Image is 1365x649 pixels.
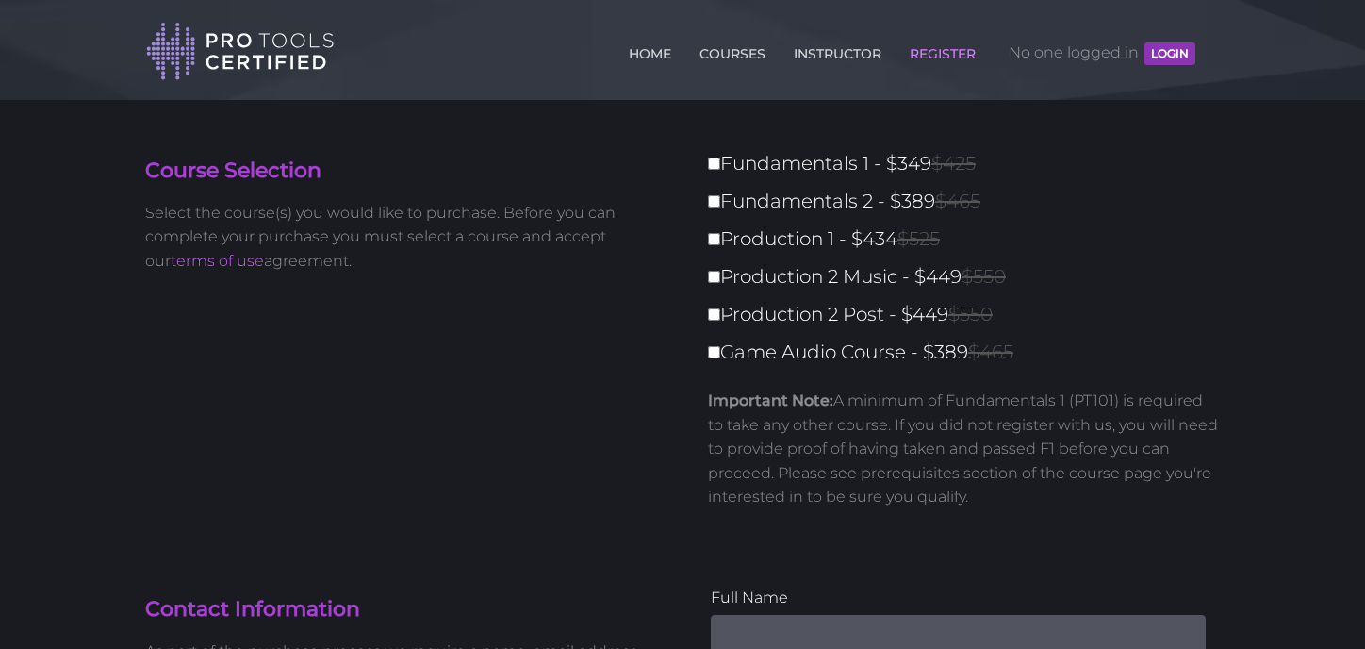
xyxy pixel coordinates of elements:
span: $425 [931,152,976,175]
label: Production 2 Post - $449 [708,298,1231,331]
input: Fundamentals 2 - $389$465 [708,195,720,208]
a: COURSES [695,35,770,65]
a: HOME [624,35,676,65]
a: terms of use [171,252,264,270]
label: Full Name [711,586,1206,610]
label: Fundamentals 2 - $389 [708,185,1231,218]
input: Fundamentals 1 - $349$425 [708,158,720,170]
a: REGISTER [905,35,980,65]
span: No one logged in [1009,25,1195,81]
input: Game Audio Course - $389$465 [708,346,720,358]
label: Fundamentals 1 - $349 [708,147,1231,180]
button: LOGIN [1144,42,1195,65]
span: $465 [935,190,980,212]
p: A minimum of Fundamentals 1 (PT101) is required to take any other course. If you did not register... [708,389,1220,509]
a: INSTRUCTOR [789,35,886,65]
input: Production 2 Music - $449$550 [708,271,720,283]
strong: Important Note: [708,391,833,409]
span: $550 [962,265,1006,288]
img: Pro Tools Certified Logo [146,21,335,82]
input: Production 1 - $434$525 [708,233,720,245]
h4: Course Selection [145,157,668,186]
span: $550 [948,303,993,325]
span: $525 [897,227,940,250]
label: Game Audio Course - $389 [708,336,1231,369]
label: Production 1 - $434 [708,223,1231,256]
p: Select the course(s) you would like to purchase. Before you can complete your purchase you must s... [145,201,668,274]
h4: Contact Information [145,595,668,624]
label: Production 2 Music - $449 [708,260,1231,293]
span: $465 [968,341,1013,363]
input: Production 2 Post - $449$550 [708,308,720,321]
